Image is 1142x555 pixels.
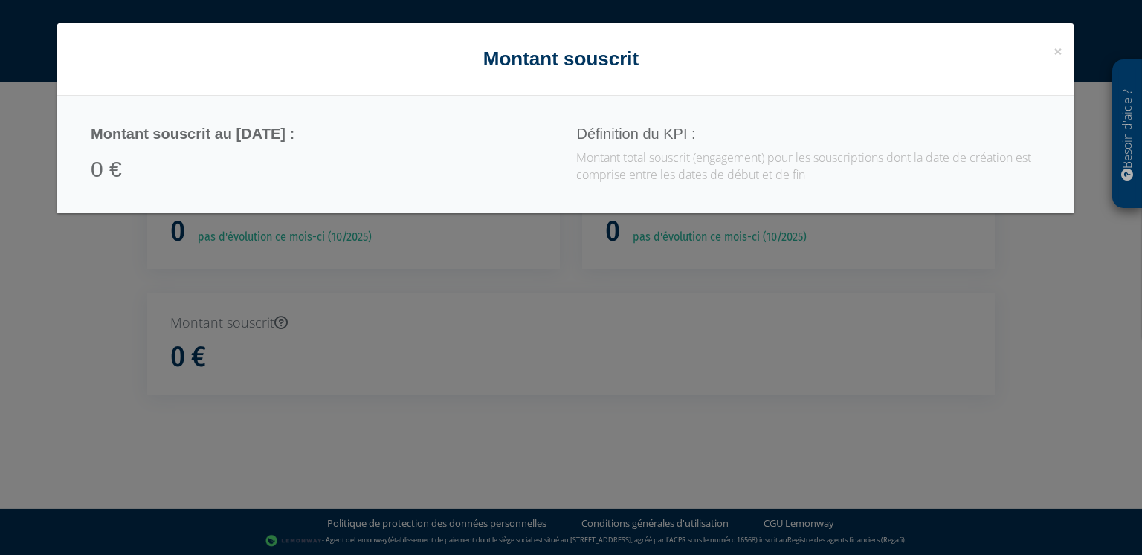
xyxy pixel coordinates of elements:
h4: Montant souscrit [68,45,1062,73]
p: Besoin d'aide ? [1119,68,1136,201]
span: × [1054,41,1062,62]
h2: Montant souscrit au [DATE] : [91,126,554,142]
p: Montant total souscrit (engagement) pour les souscriptions dont la date de création est comprise ... [576,149,1039,184]
h2: Définition du KPI : [576,126,1039,142]
h1: 0 € [91,157,554,181]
